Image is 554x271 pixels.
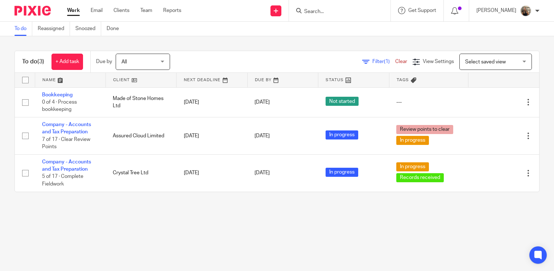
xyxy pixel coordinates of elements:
[113,7,129,14] a: Clients
[255,133,270,138] span: [DATE]
[177,117,247,154] td: [DATE]
[396,99,461,106] div: ---
[121,59,127,64] span: All
[255,100,270,105] span: [DATE]
[326,97,359,106] span: Not started
[42,174,83,187] span: 5 of 17 · Complete Fieldwork
[384,59,390,64] span: (1)
[326,168,358,177] span: In progress
[423,59,454,64] span: View Settings
[396,125,453,134] span: Review points to clear
[255,171,270,176] span: [DATE]
[67,7,80,14] a: Work
[42,137,90,150] span: 7 of 17 · Clear Review Points
[42,100,77,112] span: 0 of 4 · Process bookkeeping
[303,9,369,15] input: Search
[96,58,112,65] p: Due by
[397,78,409,82] span: Tags
[372,59,395,64] span: Filter
[107,22,124,36] a: Done
[520,5,532,17] img: pic.png
[42,122,91,134] a: Company - Accounts and Tax Preparation
[326,130,358,139] span: In progress
[42,92,73,97] a: Bookkeeping
[396,173,444,182] span: Records received
[106,117,176,154] td: Assured Cloud Limited
[177,87,247,117] td: [DATE]
[396,162,429,171] span: In progress
[476,7,516,14] p: [PERSON_NAME]
[51,54,83,70] a: + Add task
[395,59,407,64] a: Clear
[106,154,176,191] td: Crystal Tree Ltd
[42,159,91,172] a: Company - Accounts and Tax Preparation
[177,154,247,191] td: [DATE]
[465,59,506,64] span: Select saved view
[140,7,152,14] a: Team
[75,22,101,36] a: Snoozed
[37,59,44,64] span: (3)
[163,7,181,14] a: Reports
[396,136,429,145] span: In progress
[22,58,44,66] h1: To do
[15,22,32,36] a: To do
[15,6,51,16] img: Pixie
[91,7,103,14] a: Email
[106,87,176,117] td: Made of Stone Homes Ltd
[408,8,436,13] span: Get Support
[38,22,70,36] a: Reassigned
